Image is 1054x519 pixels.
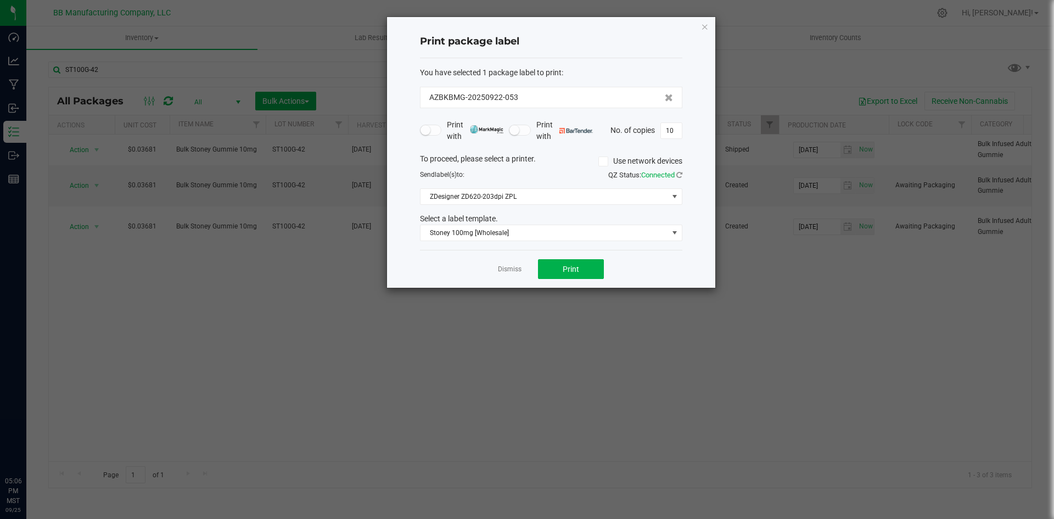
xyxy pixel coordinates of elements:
div: Select a label template. [412,213,691,225]
span: Connected [641,171,675,179]
img: bartender.png [559,128,593,133]
span: ZDesigner ZD620-203dpi ZPL [421,189,668,204]
span: You have selected 1 package label to print [420,68,562,77]
span: Print with [447,119,503,142]
span: Print with [536,119,593,142]
div: To proceed, please select a printer. [412,153,691,170]
a: Dismiss [498,265,522,274]
span: No. of copies [610,125,655,134]
img: mark_magic_cybra.png [470,125,503,133]
iframe: Resource center [11,431,44,464]
iframe: Resource center unread badge [32,429,46,443]
span: Send to: [420,171,464,178]
span: QZ Status: [608,171,682,179]
button: Print [538,259,604,279]
label: Use network devices [598,155,682,167]
span: AZBKBMG-20250922-053 [429,92,518,103]
span: Print [563,265,579,274]
div: : [420,67,682,79]
span: Stoney 100mg [Wholesale] [421,225,668,241]
span: label(s) [435,171,457,178]
h4: Print package label [420,35,682,49]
